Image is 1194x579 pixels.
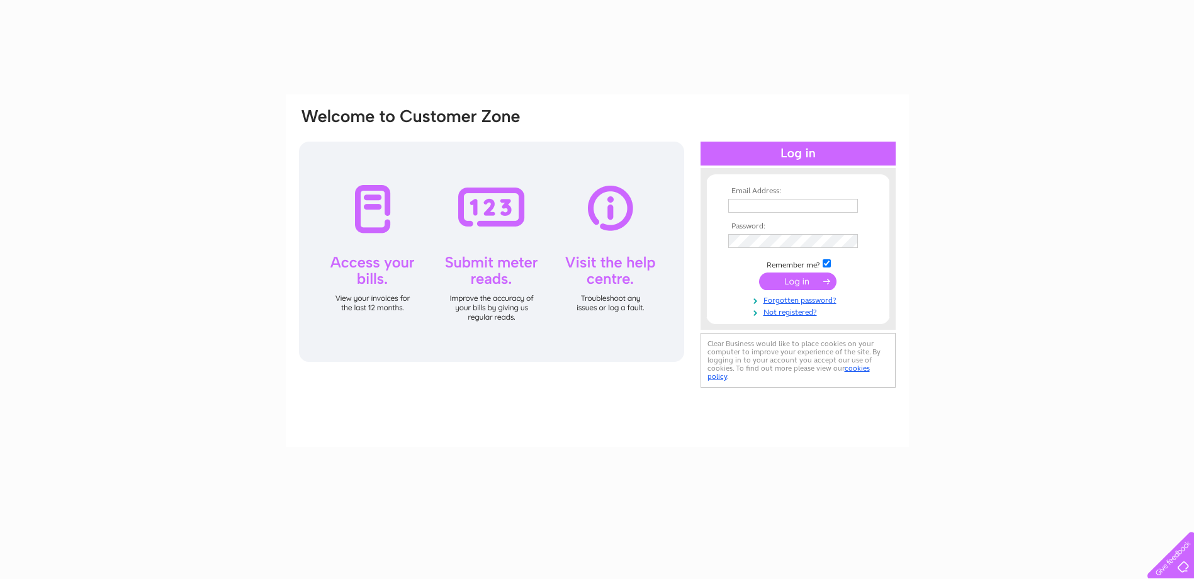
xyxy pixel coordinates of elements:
[759,273,836,290] input: Submit
[728,305,871,317] a: Not registered?
[701,333,896,388] div: Clear Business would like to place cookies on your computer to improve your experience of the sit...
[725,222,871,231] th: Password:
[707,364,870,381] a: cookies policy
[725,187,871,196] th: Email Address:
[725,257,871,270] td: Remember me?
[728,293,871,305] a: Forgotten password?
